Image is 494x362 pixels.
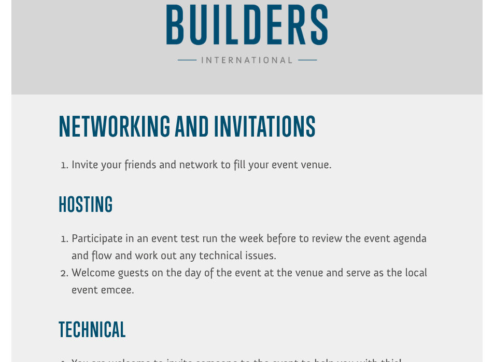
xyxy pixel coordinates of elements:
[72,231,427,262] span: Participate in an event test run the week before to review the event agenda and flow and work out...
[19,32,143,39] div: to
[19,10,143,31] div: [PERSON_NAME] donated $100
[59,192,113,217] span: HOSTING
[147,21,193,39] button: Donate
[72,157,332,171] span: Invite your friends and network to fill your event venue.
[24,32,83,39] strong: Children's Initiatives
[28,42,143,49] span: [GEOGRAPHIC_DATA] , [GEOGRAPHIC_DATA]
[72,265,427,297] span: Welcome guests on the day of the event at the venue and serve as the local event emcee.
[59,110,317,143] span: NETWORKING AND INVITATIONS
[19,22,27,30] img: emoji partyFace
[59,317,126,342] span: TECHNICAL
[19,42,26,49] img: US.png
